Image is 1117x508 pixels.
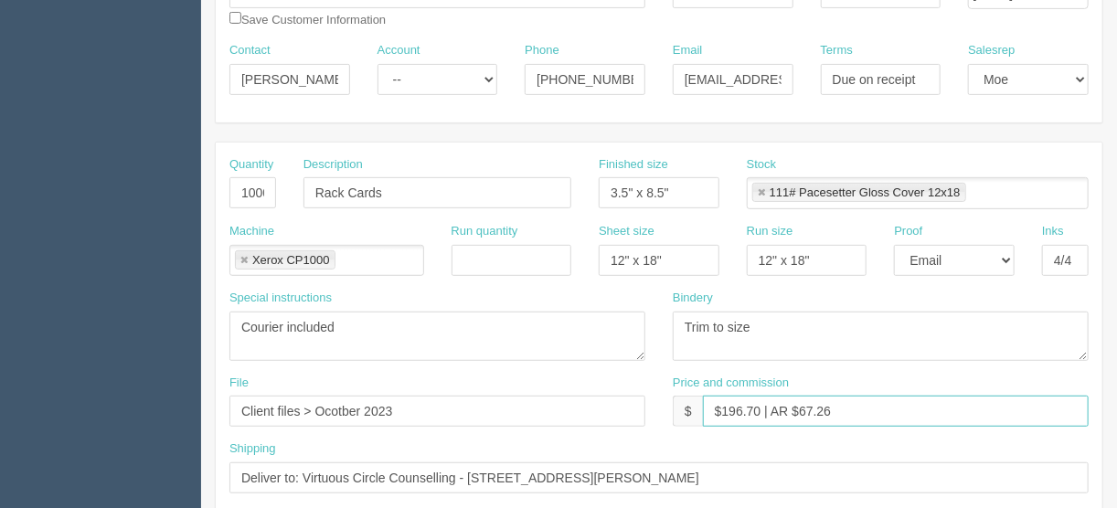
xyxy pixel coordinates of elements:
label: Bindery [673,290,713,307]
textarea: Trim to size [673,312,1089,361]
label: Salesrep [968,42,1015,59]
label: Special instructions [229,290,332,307]
label: Finished size [599,156,668,174]
label: Contact [229,42,271,59]
label: Phone [525,42,559,59]
label: Run size [747,223,793,240]
label: Price and commission [673,375,789,392]
div: 111# Pacesetter Gloss Cover 12x18 [770,186,961,198]
label: Proof [894,223,922,240]
label: Run quantity [452,223,518,240]
label: Shipping [229,440,276,458]
div: Xerox CP1000 [252,254,330,266]
label: Email [673,42,703,59]
textarea: Courier included $50.00 [229,312,645,361]
div: $ [673,396,703,427]
label: Account [378,42,420,59]
label: Terms [821,42,853,59]
label: File [229,375,249,392]
label: Quantity [229,156,273,174]
label: Machine [229,223,274,240]
label: Description [303,156,363,174]
label: Inks [1042,223,1064,240]
label: Sheet size [599,223,654,240]
label: Stock [747,156,777,174]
